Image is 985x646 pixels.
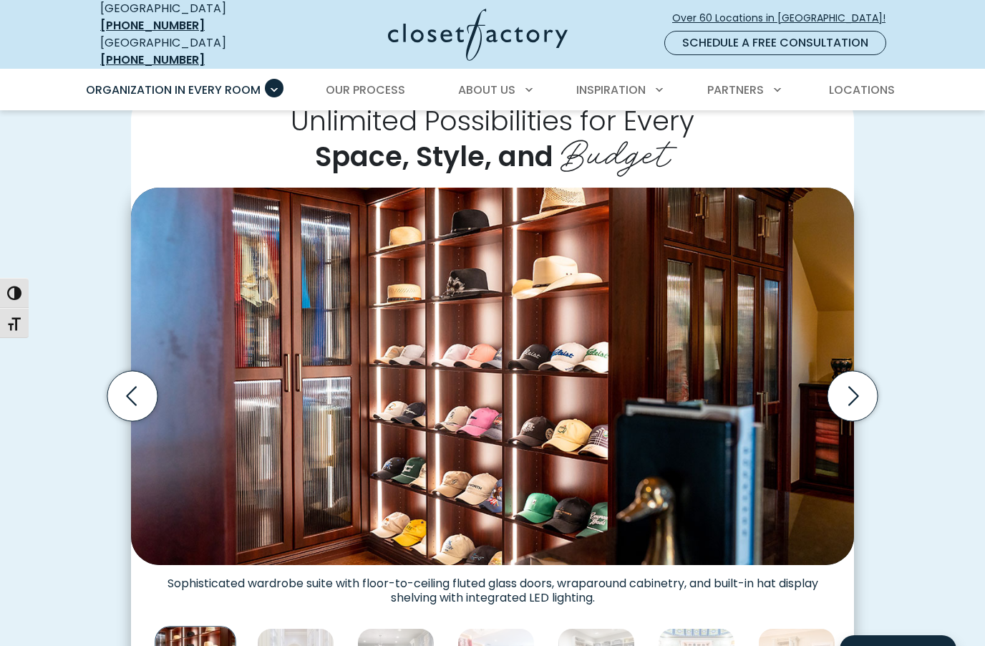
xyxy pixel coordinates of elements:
[664,31,886,55] a: Schedule a Free Consultation
[131,565,854,605] figcaption: Sophisticated wardrobe suite with floor-to-ceiling fluted glass doors, wraparound cabinetry, and ...
[102,365,163,427] button: Previous slide
[576,82,646,98] span: Inspiration
[291,102,694,140] span: Unlimited Possibilities for Every
[131,188,854,564] img: Sophisticated wardrobe suite with floor-to-ceiling fluted glass doors, wraparound cabinetry, and ...
[458,82,515,98] span: About Us
[829,82,895,98] span: Locations
[76,70,909,110] nav: Primary Menu
[315,138,553,175] span: Space, Style, and
[707,82,764,98] span: Partners
[561,122,671,178] span: Budget
[86,82,261,98] span: Organization in Every Room
[672,11,897,26] span: Over 60 Locations in [GEOGRAPHIC_DATA]!
[671,6,898,31] a: Over 60 Locations in [GEOGRAPHIC_DATA]!
[822,365,883,427] button: Next slide
[100,52,205,68] a: [PHONE_NUMBER]
[326,82,405,98] span: Our Process
[100,17,205,34] a: [PHONE_NUMBER]
[388,9,568,61] img: Closet Factory Logo
[100,34,276,69] div: [GEOGRAPHIC_DATA]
